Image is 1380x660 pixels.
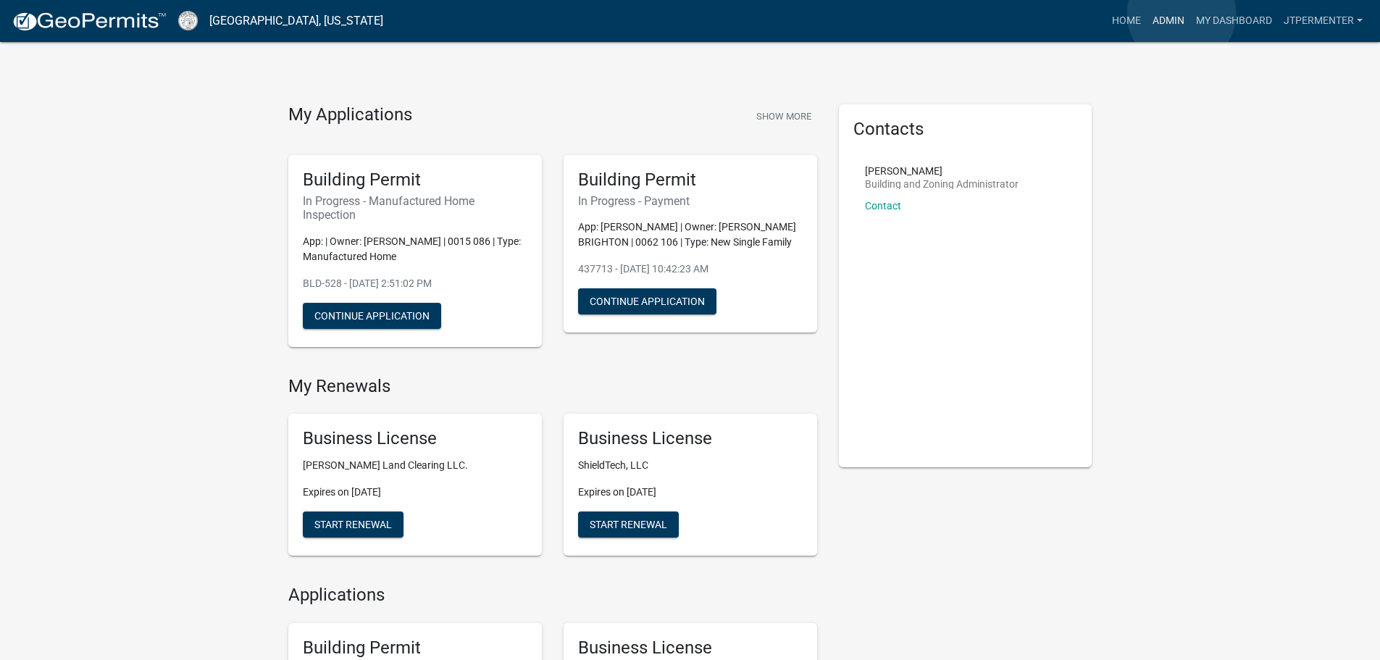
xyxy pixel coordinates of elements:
[303,458,527,473] p: [PERSON_NAME] Land Clearing LLC.
[750,104,817,128] button: Show More
[865,179,1019,189] p: Building and Zoning Administrator
[578,220,803,250] p: App: [PERSON_NAME] | Owner: [PERSON_NAME] BRIGHTON | 0062 106 | Type: New Single Family
[209,9,383,33] a: [GEOGRAPHIC_DATA], [US_STATE]
[288,585,817,606] h4: Applications
[578,194,803,208] h6: In Progress - Payment
[303,170,527,191] h5: Building Permit
[1190,7,1278,35] a: My Dashboard
[865,200,901,212] a: Contact
[303,485,527,500] p: Expires on [DATE]
[303,234,527,264] p: App: | Owner: [PERSON_NAME] | 0015 086 | Type: Manufactured Home
[1106,7,1147,35] a: Home
[1278,7,1368,35] a: jtpermenter
[303,303,441,329] button: Continue Application
[578,511,679,538] button: Start Renewal
[578,485,803,500] p: Expires on [DATE]
[303,194,527,222] h6: In Progress - Manufactured Home Inspection
[578,170,803,191] h5: Building Permit
[578,638,803,659] h5: Business License
[590,519,667,530] span: Start Renewal
[1147,7,1190,35] a: Admin
[303,638,527,659] h5: Building Permit
[288,376,817,568] wm-registration-list-section: My Renewals
[578,428,803,449] h5: Business License
[303,276,527,291] p: BLD-528 - [DATE] 2:51:02 PM
[865,166,1019,176] p: [PERSON_NAME]
[853,119,1078,140] h5: Contacts
[314,519,392,530] span: Start Renewal
[578,288,716,314] button: Continue Application
[303,511,403,538] button: Start Renewal
[288,104,412,126] h4: My Applications
[288,376,817,397] h4: My Renewals
[578,262,803,277] p: 437713 - [DATE] 10:42:23 AM
[578,458,803,473] p: ShieldTech, LLC
[303,428,527,449] h5: Business License
[178,11,198,30] img: Cook County, Georgia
